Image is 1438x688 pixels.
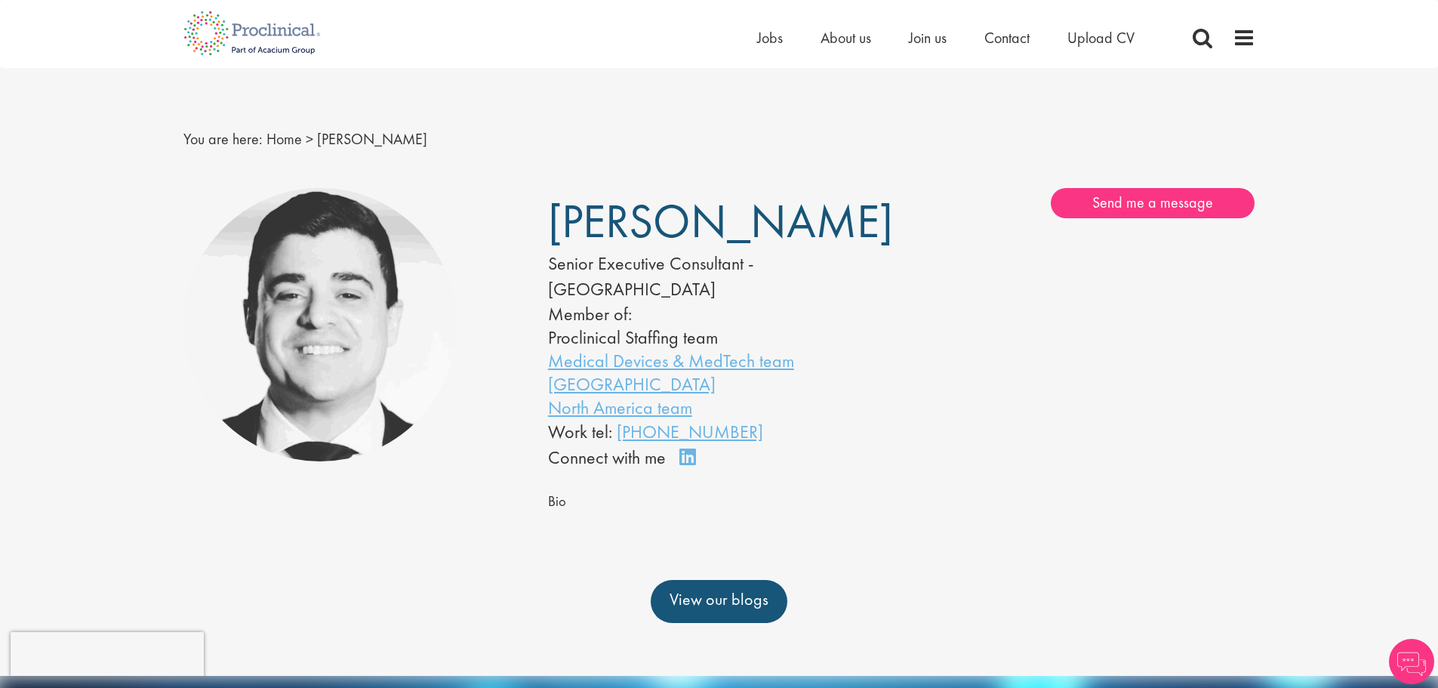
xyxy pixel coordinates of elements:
span: > [306,129,313,149]
span: Work tel: [548,420,612,443]
a: Medical Devices & MedTech team [548,349,794,372]
img: Daniel Tamin [183,188,457,462]
span: Bio [548,492,566,511]
a: Contact [984,28,1030,48]
a: Send me a message [1051,188,1255,218]
a: Jobs [757,28,783,48]
a: breadcrumb link [266,129,302,149]
a: [GEOGRAPHIC_DATA] [548,372,716,396]
a: About us [821,28,871,48]
a: Upload CV [1067,28,1135,48]
span: You are here: [183,129,263,149]
a: North America team [548,396,692,419]
iframe: reCAPTCHA [11,632,204,677]
div: Senior Executive Consultant - [GEOGRAPHIC_DATA] [548,251,856,303]
img: Chatbot [1389,639,1434,684]
li: Proclinical Staffing team [548,325,856,349]
label: Member of: [548,302,632,325]
span: [PERSON_NAME] [317,129,427,149]
a: [PHONE_NUMBER] [617,420,763,443]
a: View our blogs [651,580,787,622]
a: Join us [909,28,947,48]
span: [PERSON_NAME] [548,191,893,251]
